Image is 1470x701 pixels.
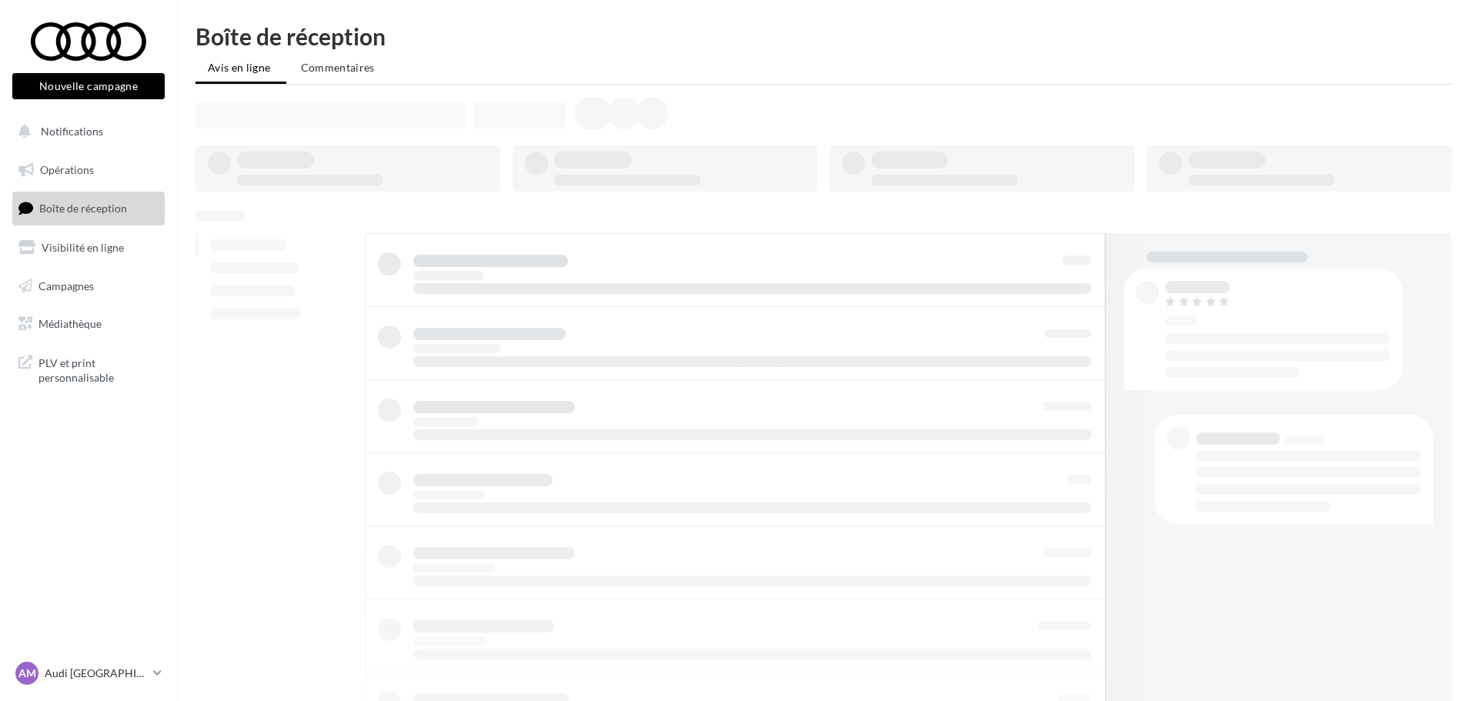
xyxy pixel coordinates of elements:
[9,232,168,264] a: Visibilité en ligne
[9,346,168,392] a: PLV et print personnalisable
[9,192,168,225] a: Boîte de réception
[9,154,168,186] a: Opérations
[40,163,94,176] span: Opérations
[12,73,165,99] button: Nouvelle campagne
[38,279,94,292] span: Campagnes
[39,202,127,215] span: Boîte de réception
[38,317,102,330] span: Médiathèque
[45,666,147,681] p: Audi [GEOGRAPHIC_DATA]
[18,666,36,681] span: AM
[38,352,159,386] span: PLV et print personnalisable
[12,659,165,688] a: AM Audi [GEOGRAPHIC_DATA]
[301,61,375,74] span: Commentaires
[9,270,168,302] a: Campagnes
[9,308,168,340] a: Médiathèque
[41,125,103,138] span: Notifications
[195,25,1452,48] div: Boîte de réception
[42,241,124,254] span: Visibilité en ligne
[9,115,162,148] button: Notifications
